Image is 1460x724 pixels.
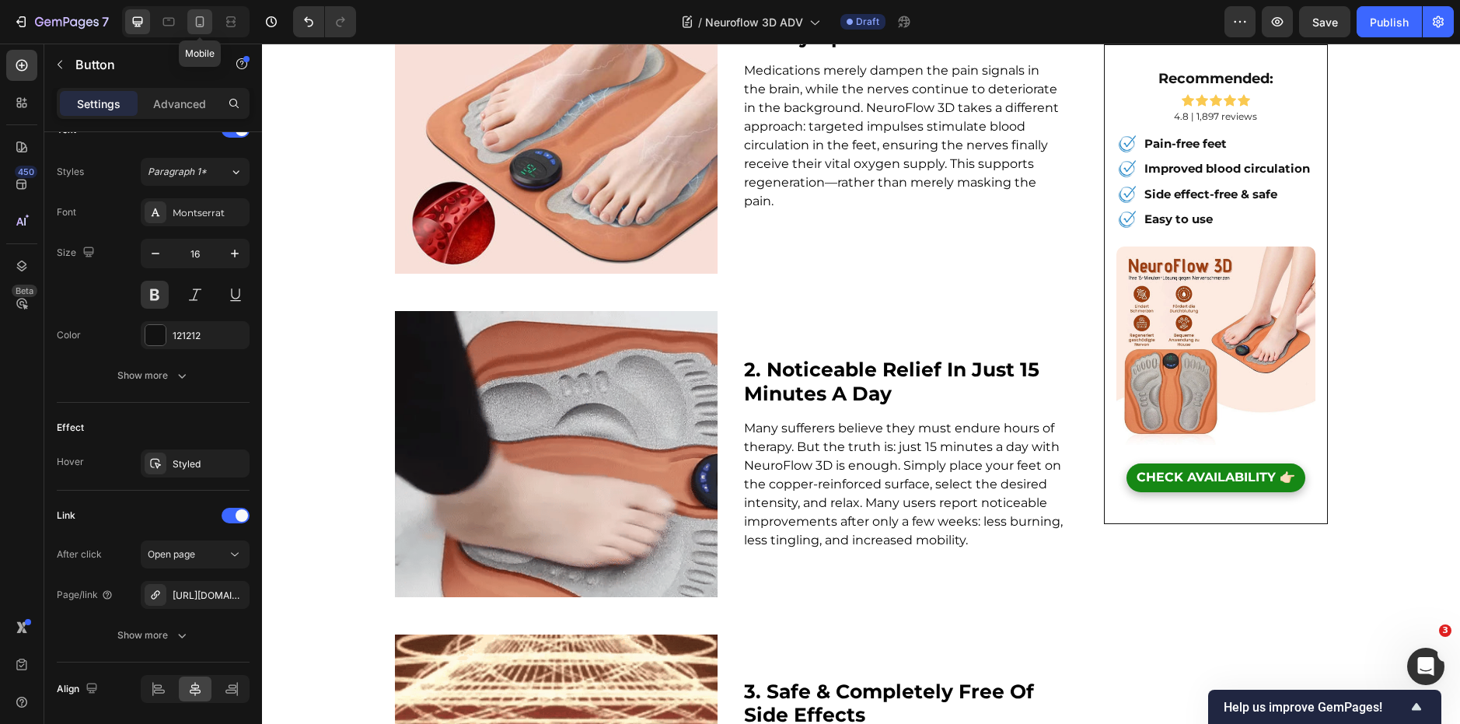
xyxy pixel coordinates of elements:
button: Publish [1357,6,1422,37]
span: / [698,14,702,30]
strong: Pain-free feet [882,93,965,107]
button: 7 [6,6,116,37]
button: Show survey - Help us improve GemPages! [1224,698,1426,716]
div: Undo/Redo [293,6,356,37]
button: Show more [57,621,250,649]
div: 450 [15,166,37,178]
img: 1_0782ce1f-2df0-4305-9cc0-cd7a11f1699b_480x480.jpg [854,203,1053,402]
span: 3 [1439,624,1451,637]
div: Color [57,328,81,342]
button: Paragraph 1* [141,158,250,186]
div: Show more [117,368,190,383]
span: CHECK AVAILABILITY 👉🏻 [875,427,1033,442]
div: After click [57,547,102,561]
div: Link [57,509,75,523]
p: Advanced [153,96,206,112]
iframe: Intercom live chat [1407,648,1444,685]
p: Settings [77,96,121,112]
p: 4.8 | 1,897 reviews [856,65,1052,82]
iframe: Design area [262,44,1460,724]
p: 7 [102,12,109,31]
strong: recommended: [896,26,1011,44]
button: Show more [57,362,250,390]
span: Paragraph 1* [148,165,207,179]
button: Save [1299,6,1350,37]
strong: 2. noticeable relief in just 15 minutes a day [482,314,777,362]
div: Styled [173,457,246,471]
div: Effect [57,421,84,435]
img: juy9rj-h264-hd-ezgif.com-gif-to-webp-converter_2_480x480.webp [133,268,456,553]
div: Size [57,243,98,264]
strong: Improved blood circulation [882,118,1048,133]
a: CHECK AVAILABILITY 👉🏻 [864,421,1043,449]
div: Page/link [57,588,114,602]
span: Open page [148,548,195,560]
div: Montserrat [173,206,246,220]
span: Many sufferers believe they must endure hours of therapy. But the truth is: just 15 minutes a day... [482,377,801,504]
strong: 3. safe & completely free of side effects [482,636,772,684]
div: Font [57,205,76,219]
div: Hover [57,455,84,469]
p: Button [75,55,208,74]
div: Show more [117,628,190,643]
div: Publish [1370,14,1409,30]
span: Save [1312,16,1338,29]
span: Draft [856,15,879,29]
div: Styles [57,165,84,179]
div: Beta [12,285,37,297]
span: Medications merely dampen the pain signals in the brain, while the nerves continue to deteriorate... [482,19,797,165]
strong: Side effect-free & safe [882,143,1015,158]
span: Help us improve GemPages! [1224,700,1407,715]
div: Align [57,679,101,700]
span: Neuroflow 3D ADV [705,14,803,30]
strong: Easy to use [882,169,951,184]
div: [URL][DOMAIN_NAME] [173,589,246,603]
div: 121212 [173,329,246,343]
button: Open page [141,540,250,568]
